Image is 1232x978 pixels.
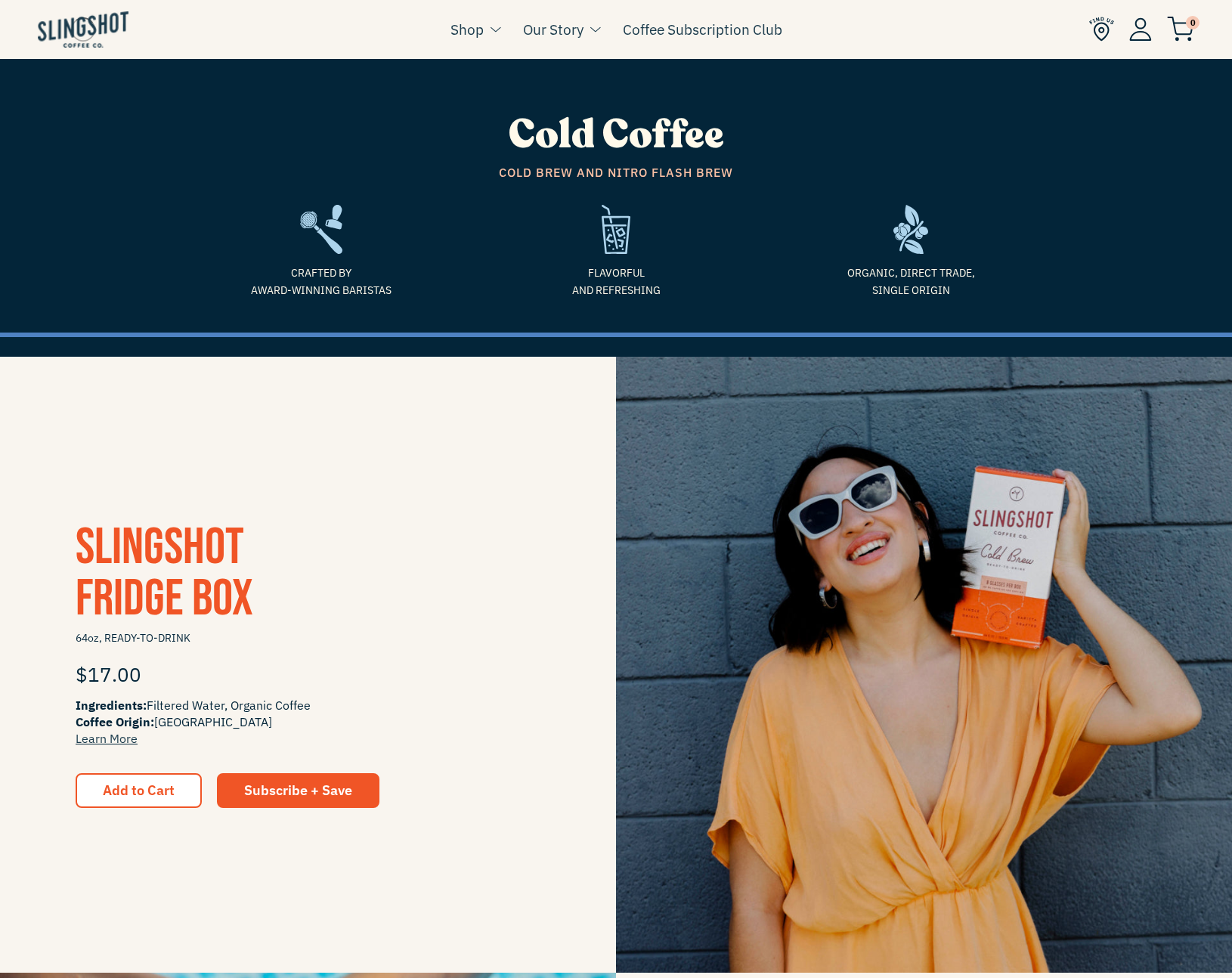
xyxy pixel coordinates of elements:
span: Organic, Direct Trade, Single Origin [775,265,1047,299]
a: Learn More [76,731,138,746]
span: Subscribe + Save [244,781,352,799]
div: $17.00 [76,651,540,697]
span: Cold Brew and Nitro Flash Brew [185,163,1047,183]
span: Ingredients: [76,698,147,713]
a: Shop [450,18,484,41]
img: Find Us [1089,17,1114,42]
span: Slingshot Fridge Box [76,517,253,630]
span: 64oz, READY-TO-DRINK [76,625,540,651]
span: 0 [1186,16,1199,29]
span: Cold Coffee [509,108,724,162]
a: 0 [1167,20,1194,38]
a: Our Story [523,18,583,41]
span: Coffee Origin: [76,714,154,729]
img: Account [1129,17,1152,41]
a: SlingshotFridge Box [76,517,253,630]
a: Subscribe + Save [217,773,379,808]
span: Filtered Water, Organic Coffee [GEOGRAPHIC_DATA] [76,697,540,747]
span: Flavorful and refreshing [480,265,752,299]
img: frame2-1635783918803.svg [300,205,343,254]
img: SLINGSHOT FRIDGE BOX (64OZ, READY-TO-DRINK) [616,357,1232,973]
img: refreshing-1635975143169.svg [602,205,630,254]
img: frame-1635784469962.svg [893,205,929,254]
span: Crafted by Award-Winning Baristas [185,265,457,299]
a: Coffee Subscription Club [623,18,782,41]
img: cart [1167,17,1194,42]
span: Add to Cart [103,781,175,799]
button: Add to Cart [76,773,202,808]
